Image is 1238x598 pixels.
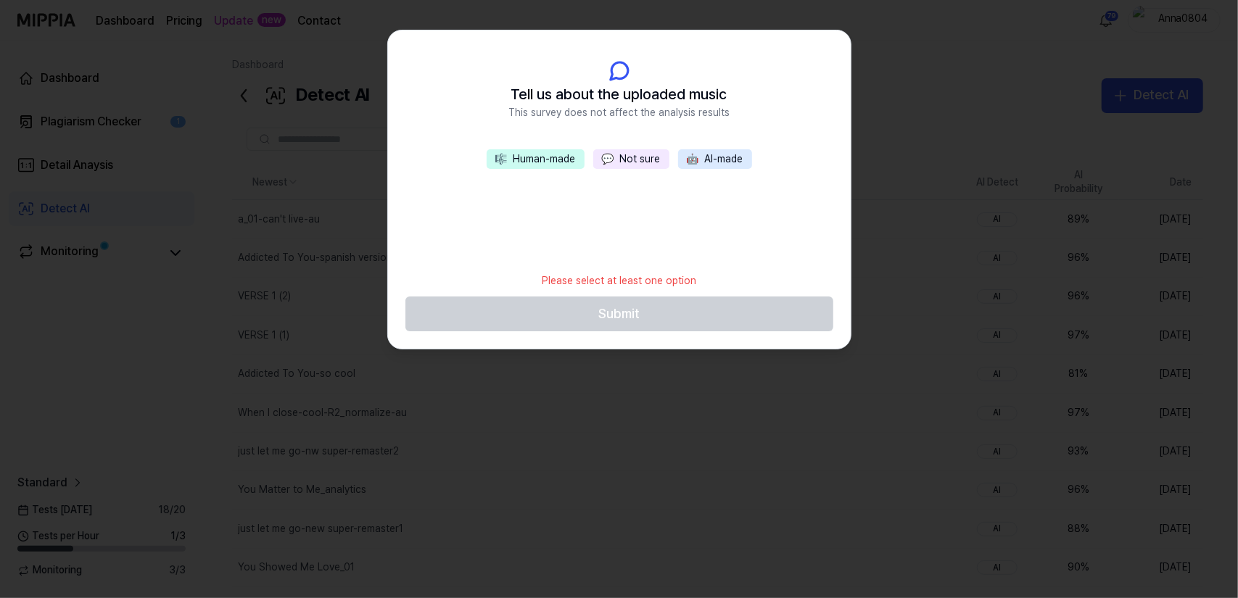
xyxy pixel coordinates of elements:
[687,153,699,165] span: 🤖
[533,265,705,297] div: Please select at least one option
[593,149,669,170] button: 💬Not sure
[678,149,752,170] button: 🤖AI-made
[511,83,727,106] span: Tell us about the uploaded music
[487,149,585,170] button: 🎼Human-made
[602,153,614,165] span: 💬
[508,106,730,120] span: This survey does not affect the analysis results
[495,153,508,165] span: 🎼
